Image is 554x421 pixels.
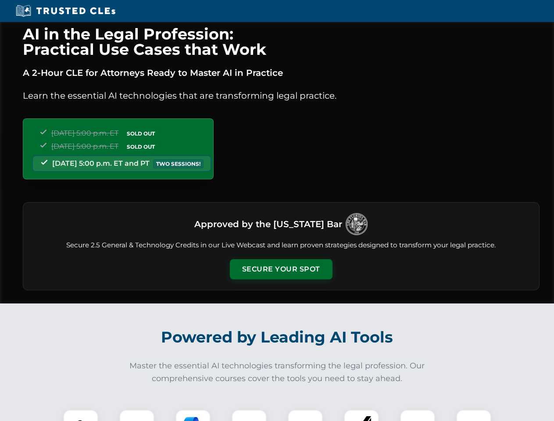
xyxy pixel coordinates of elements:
p: Learn the essential AI technologies that are transforming legal practice. [23,89,540,103]
img: Logo [346,213,368,235]
img: Trusted CLEs [13,4,118,18]
p: Secure 2.5 General & Technology Credits in our Live Webcast and learn proven strategies designed ... [34,240,529,250]
span: SOLD OUT [124,142,158,151]
span: [DATE] 5:00 p.m. ET [51,142,118,150]
h3: Approved by the [US_STATE] Bar [194,216,342,232]
span: [DATE] 5:00 p.m. ET [51,129,118,137]
span: SOLD OUT [124,129,158,138]
p: A 2-Hour CLE for Attorneys Ready to Master AI in Practice [23,66,540,80]
p: Master the essential AI technologies transforming the legal profession. Our comprehensive courses... [124,360,431,385]
h2: Powered by Leading AI Tools [34,322,520,353]
button: Secure Your Spot [230,259,332,279]
h1: AI in the Legal Profession: Practical Use Cases that Work [23,26,540,57]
